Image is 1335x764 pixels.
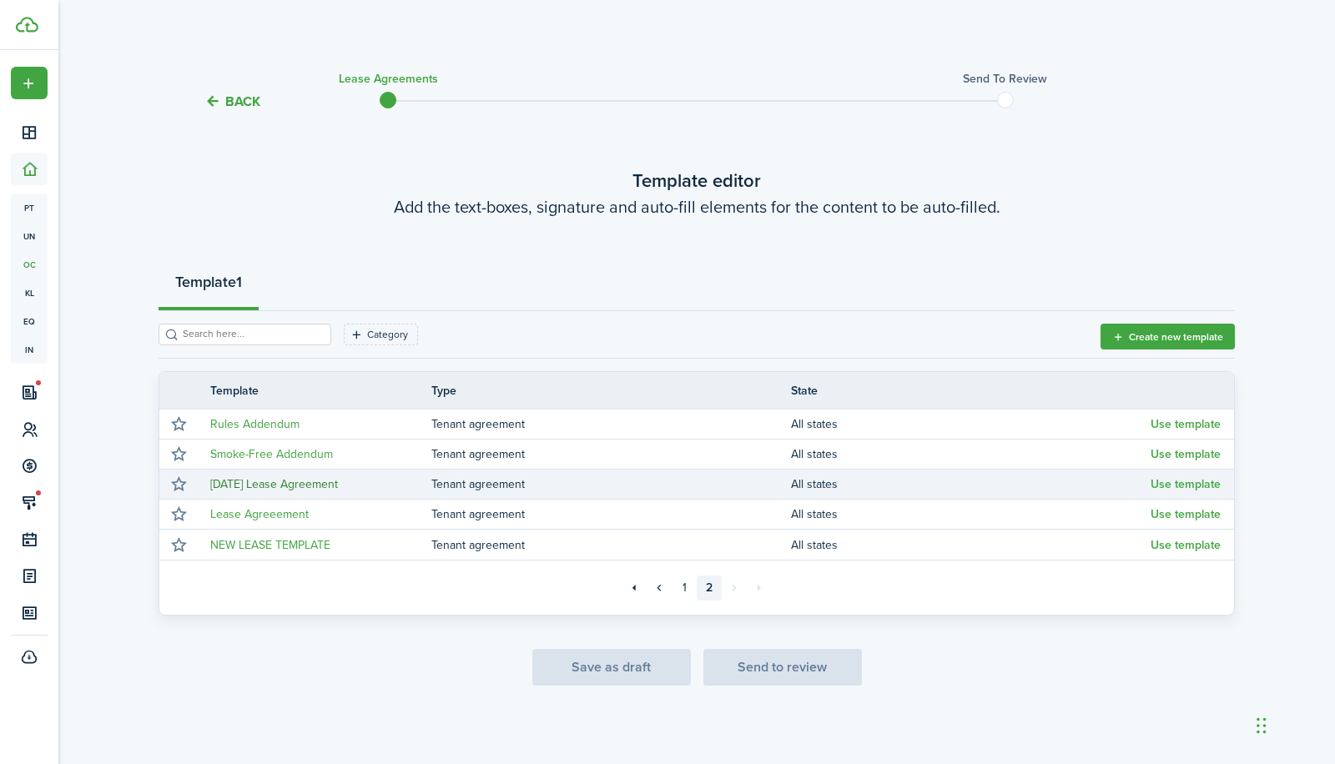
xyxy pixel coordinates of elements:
[622,576,647,601] a: First
[647,576,672,601] a: Previous
[431,503,791,525] td: Tenant agreement
[167,413,190,436] button: Mark as favourite
[1101,324,1235,349] button: Create new template
[747,576,772,601] a: Last
[11,335,48,364] a: in
[431,534,791,556] td: Tenant agreement
[339,70,438,88] h3: Lease Agreements
[11,250,48,279] a: oc
[791,443,1151,465] td: All states
[1151,478,1221,491] button: Use template
[11,194,48,222] a: pt
[210,445,333,463] a: Smoke-Free Addendum
[11,279,48,307] a: kl
[431,382,791,400] th: Type
[791,382,1151,400] th: State
[16,17,38,33] img: TenantCloud
[167,503,190,526] button: Mark as favourite
[697,576,722,601] a: 2
[1257,701,1267,751] div: Drag
[431,473,791,495] td: Tenant agreement
[791,503,1151,525] td: All states
[198,382,431,400] th: Template
[791,473,1151,495] td: All states
[179,326,325,342] input: Search here...
[204,93,260,110] button: Back
[210,415,300,433] a: Rules Addendum
[210,505,309,523] a: Lease Agreeement
[175,271,236,294] strong: Template
[791,534,1151,556] td: All states
[1252,684,1335,764] div: Chat Widget
[167,473,190,496] button: Mark as favourite
[431,413,791,435] td: Tenant agreement
[210,536,330,554] a: NEW LEASE TEMPLATE
[11,307,48,335] a: eq
[1151,539,1221,552] button: Use template
[431,443,791,465] td: Tenant agreement
[167,443,190,466] button: Mark as favourite
[722,576,747,601] a: Next
[1151,448,1221,461] button: Use template
[1151,508,1221,521] button: Use template
[344,324,418,345] filter-tag: Open filter
[210,475,338,493] a: [DATE] Lease Agreement
[11,67,48,99] button: Open menu
[1151,418,1221,431] button: Use template
[367,327,408,342] filter-tag-label: Category
[167,533,190,556] button: Mark as favourite
[963,70,1047,88] h3: Send to review
[672,576,697,601] a: 1
[791,413,1151,435] td: All states
[1252,684,1335,764] iframe: To enrich screen reader interactions, please activate Accessibility in Grammarly extension settings
[159,194,1235,219] wizard-step-header-description: Add the text-boxes, signature and auto-fill elements for the content to be auto-filled.
[11,222,48,250] a: un
[236,271,242,294] strong: 1
[159,167,1235,194] wizard-step-header-title: Template editor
